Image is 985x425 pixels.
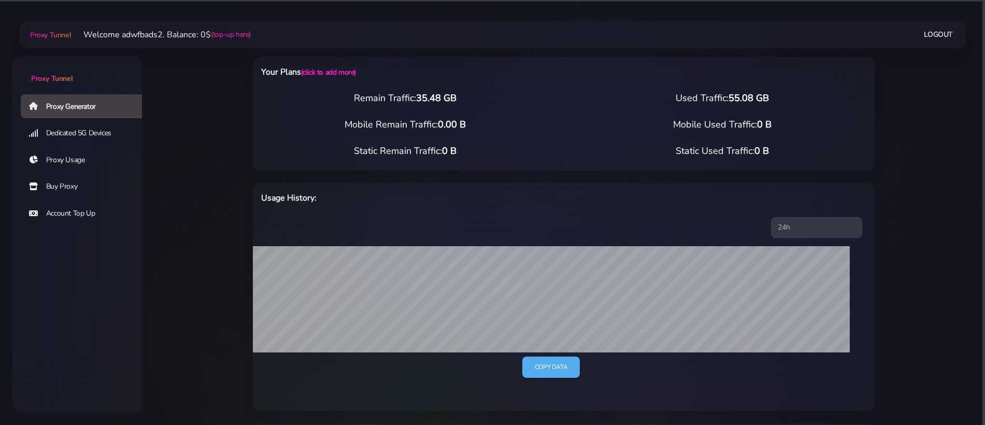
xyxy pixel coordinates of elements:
[757,118,772,131] span: 0 B
[21,148,150,172] a: Proxy Usage
[247,91,564,105] div: Remain Traffic:
[301,67,356,77] a: (click to add more)
[21,202,150,225] a: Account Top Up
[211,29,251,40] a: (top-up here)
[30,30,71,40] span: Proxy Tunnel
[442,145,456,157] span: 0 B
[261,191,609,205] h6: Usage History:
[21,121,150,145] a: Dedicated 5G Devices
[21,175,150,199] a: Buy Proxy
[522,357,580,378] a: Copy data
[935,375,972,412] iframe: Webchat Widget
[12,56,142,84] a: Proxy Tunnel
[416,92,456,104] span: 35.48 GB
[31,74,73,83] span: Proxy Tunnel
[754,145,769,157] span: 0 B
[261,65,609,79] h6: Your Plans
[564,118,881,132] div: Mobile Used Traffic:
[438,118,466,131] span: 0.00 B
[71,29,251,41] li: Welcome adwfbads2. Balance: 0$
[247,144,564,158] div: Static Remain Traffic:
[924,25,953,44] a: Logout
[247,118,564,132] div: Mobile Remain Traffic:
[564,144,881,158] div: Static Used Traffic:
[21,94,150,118] a: Proxy Generator
[28,26,71,43] a: Proxy Tunnel
[729,92,769,104] span: 55.08 GB
[564,91,881,105] div: Used Traffic:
